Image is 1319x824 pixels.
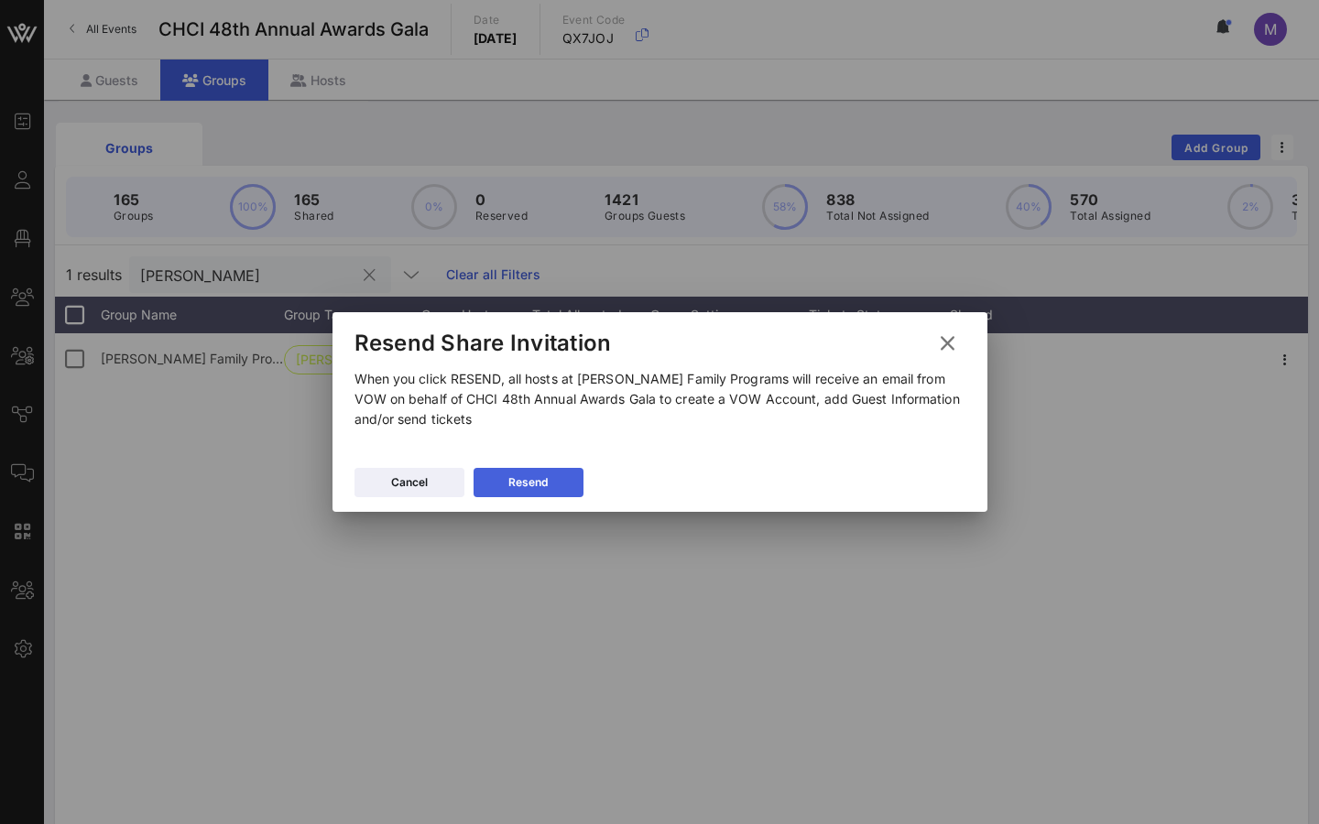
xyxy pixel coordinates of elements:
[391,473,428,492] div: Cancel
[354,369,965,429] p: When you click RESEND, all hosts at [PERSON_NAME] Family Programs will receive an email from VOW ...
[354,330,612,357] div: Resend Share Invitation
[354,468,464,497] button: Cancel
[508,473,548,492] div: Resend
[474,468,583,497] button: Resend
